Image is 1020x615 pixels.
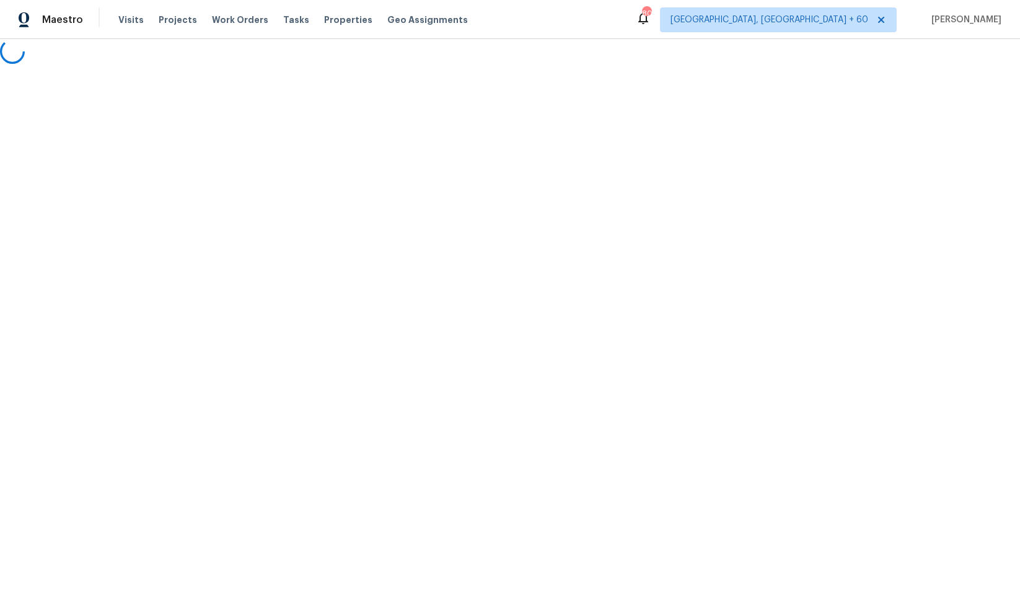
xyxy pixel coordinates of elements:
[212,14,268,26] span: Work Orders
[118,14,144,26] span: Visits
[642,7,651,20] div: 809
[670,14,868,26] span: [GEOGRAPHIC_DATA], [GEOGRAPHIC_DATA] + 60
[283,15,309,24] span: Tasks
[42,14,83,26] span: Maestro
[159,14,197,26] span: Projects
[324,14,372,26] span: Properties
[387,14,468,26] span: Geo Assignments
[926,14,1001,26] span: [PERSON_NAME]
